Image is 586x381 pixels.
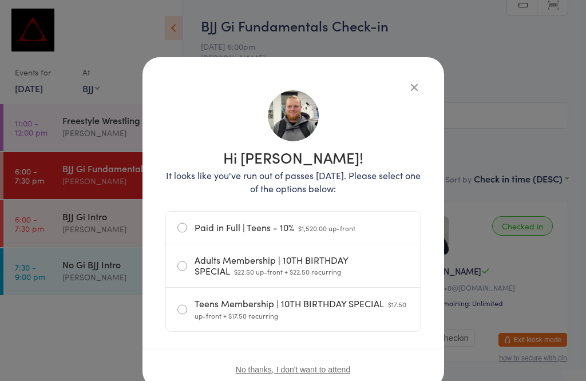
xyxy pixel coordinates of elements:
[165,169,421,195] p: It looks like you've run out of passes [DATE]. Please select one of the options below:
[177,212,409,244] label: Paid in Full | Teens - 10%
[236,365,350,374] button: No thanks, I don't want to attend
[267,89,320,142] img: image1722327392.png
[177,288,409,331] label: Teens Membership | 10TH BIRTHDAY SPECIAL
[298,223,355,233] span: $1,520.00 up-front
[234,267,341,276] span: $22.50 up-front + $22.50 recurring
[165,150,421,165] h1: Hi [PERSON_NAME]!
[177,244,409,287] label: Adults Membership | 10TH BIRTHDAY SPECIAL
